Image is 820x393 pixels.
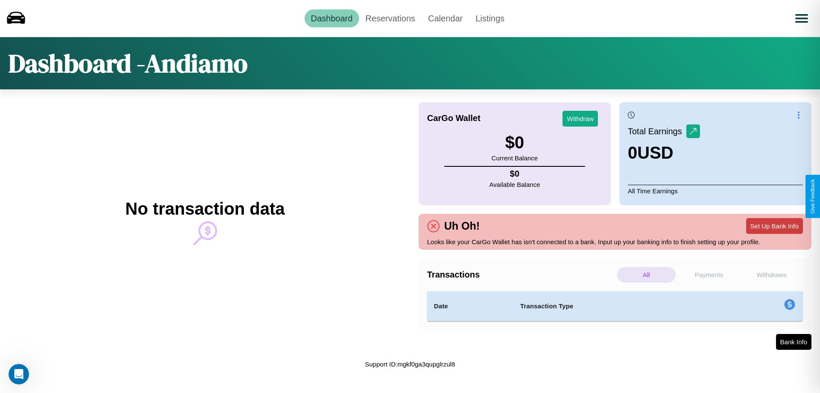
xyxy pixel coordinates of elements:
[746,218,803,234] button: Set Up Bank Info
[305,9,359,27] a: Dashboard
[440,220,484,232] h4: Uh Oh!
[9,46,248,81] h1: Dashboard - Andiamo
[427,270,615,280] h4: Transactions
[489,169,540,179] h4: $ 0
[628,143,700,163] h3: 0 USD
[9,364,29,384] iframe: Intercom live chat
[680,267,738,283] p: Payments
[434,301,507,311] h4: Date
[617,267,676,283] p: All
[562,111,598,127] button: Withdraw
[790,6,814,30] button: Open menu
[810,179,816,214] div: Give Feedback
[492,152,538,164] p: Current Balance
[422,9,469,27] a: Calendar
[492,133,538,152] h3: $ 0
[489,179,540,190] p: Available Balance
[125,199,284,219] h2: No transaction data
[742,267,801,283] p: Withdraws
[469,9,511,27] a: Listings
[427,236,803,248] p: Looks like your CarGo Wallet has isn't connected to a bank. Input up your banking info to finish ...
[365,358,455,370] p: Support ID: mgkf0ga3qupglrzul8
[427,113,480,123] h4: CarGo Wallet
[776,334,811,350] button: Bank Info
[520,301,714,311] h4: Transaction Type
[427,291,803,321] table: simple table
[359,9,422,27] a: Reservations
[628,124,686,139] p: Total Earnings
[628,185,803,197] p: All Time Earnings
